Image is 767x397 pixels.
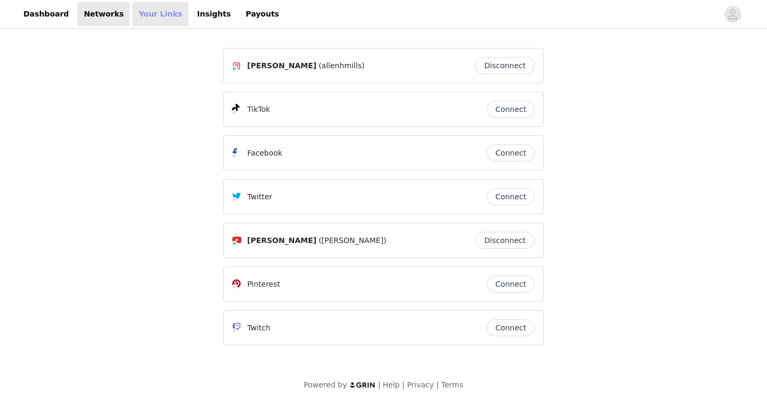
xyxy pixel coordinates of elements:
[17,2,75,26] a: Dashboard
[239,2,285,26] a: Payouts
[247,235,316,246] span: [PERSON_NAME]
[319,235,386,246] span: ([PERSON_NAME])
[77,2,130,26] a: Networks
[132,2,189,26] a: Your Links
[304,380,347,389] span: Powered by
[247,104,270,115] p: TikTok
[247,279,280,290] p: Pinterest
[475,57,535,74] button: Disconnect
[487,276,535,293] button: Connect
[191,2,237,26] a: Insights
[232,62,241,70] img: Instagram Icon
[247,60,316,71] span: [PERSON_NAME]
[475,232,535,249] button: Disconnect
[487,144,535,161] button: Connect
[407,380,434,389] a: Privacy
[247,191,272,202] p: Twitter
[378,380,381,389] span: |
[247,322,271,334] p: Twitch
[247,148,282,159] p: Facebook
[487,101,535,118] button: Connect
[487,188,535,205] button: Connect
[383,380,400,389] a: Help
[402,380,405,389] span: |
[487,319,535,336] button: Connect
[436,380,439,389] span: |
[319,60,364,71] span: (allenhmills)
[728,6,738,23] div: avatar
[441,380,463,389] a: Terms
[349,382,376,388] img: logo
